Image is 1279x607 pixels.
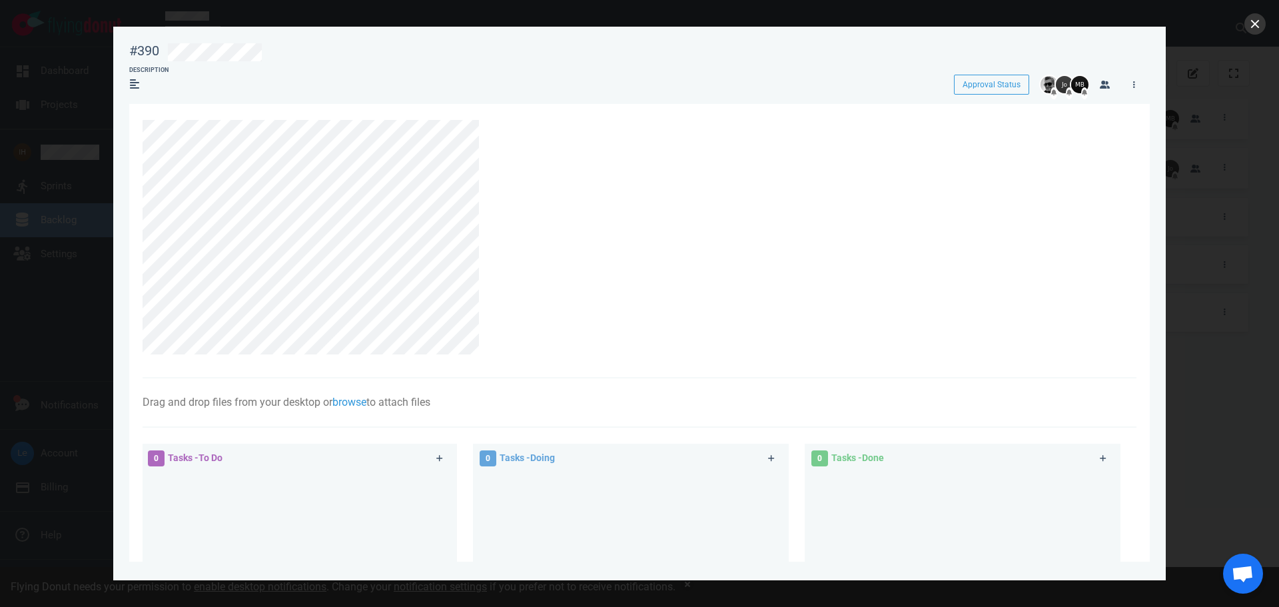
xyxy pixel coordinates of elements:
[1244,13,1266,35] button: close
[500,452,555,463] span: Tasks - Doing
[1041,76,1058,93] img: 26
[148,450,165,466] span: 0
[480,450,496,466] span: 0
[831,452,884,463] span: Tasks - Done
[954,75,1029,95] button: Approval Status
[1056,76,1073,93] img: 26
[129,43,159,59] div: #390
[332,396,366,408] a: browse
[168,452,222,463] span: Tasks - To Do
[1071,76,1088,93] img: 26
[1223,554,1263,594] div: Open de chat
[366,396,430,408] span: to attach files
[129,66,169,75] div: Description
[811,450,828,466] span: 0
[143,396,332,408] span: Drag and drop files from your desktop or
